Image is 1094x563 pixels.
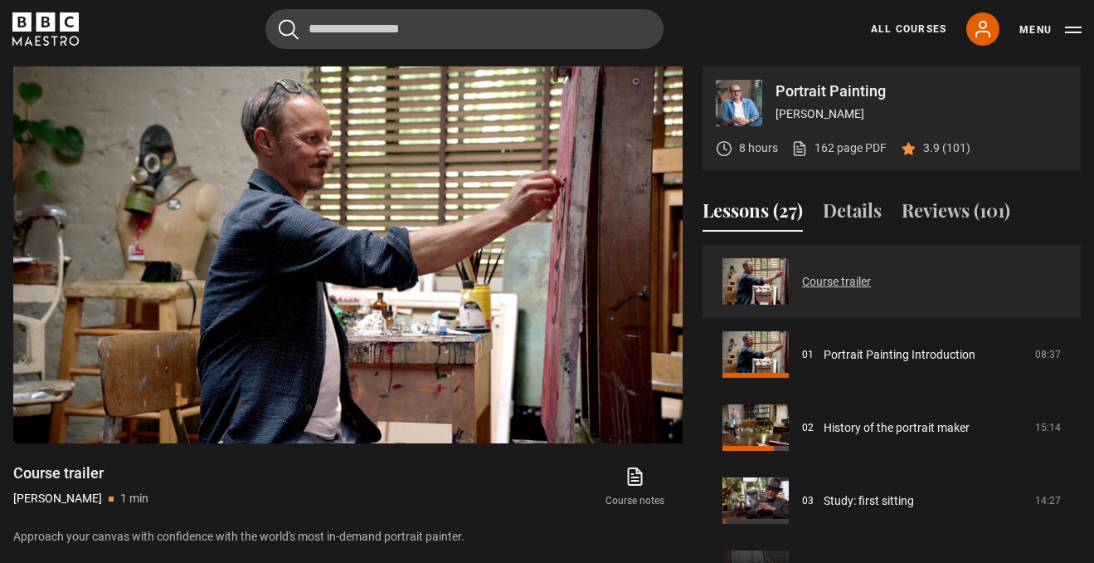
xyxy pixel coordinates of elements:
a: Course trailer [802,273,871,291]
a: All Courses [871,22,946,37]
p: 3.9 (101) [923,140,970,157]
a: Course notes [588,463,683,512]
button: Lessons (27) [703,197,803,232]
button: Toggle navigation [1019,22,1082,38]
a: Study: first sitting [824,492,914,510]
svg: BBC Maestro [12,12,79,46]
h1: Course trailer [13,463,148,483]
p: [PERSON_NAME] [13,490,102,507]
button: Submit the search query [279,19,299,40]
p: Approach your canvas with confidence with the world's most in-demand portrait painter. [13,528,683,546]
a: 162 page PDF [791,140,887,157]
p: 1 min [120,490,148,507]
video-js: Video Player [13,66,683,443]
a: History of the portrait maker [824,419,970,437]
p: [PERSON_NAME] [776,105,1067,123]
a: Portrait Painting Introduction [824,346,975,364]
input: Search [265,9,664,49]
button: Details [823,197,882,232]
p: Portrait Painting [776,84,1067,99]
button: Reviews (101) [902,197,1010,232]
p: 8 hours [739,140,778,157]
